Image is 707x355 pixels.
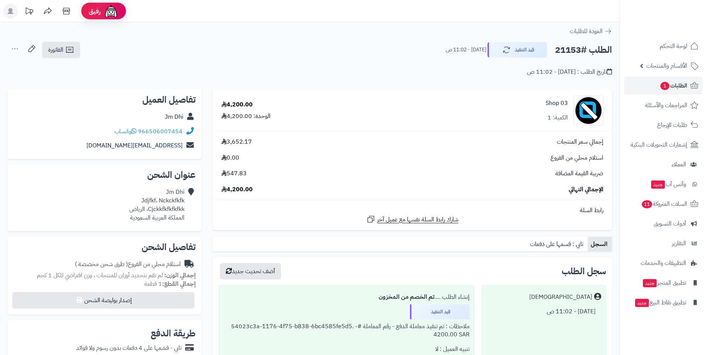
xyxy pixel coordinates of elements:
small: 1 قطعة [144,279,196,288]
span: العودة للطلبات [570,27,603,36]
div: الكمية: 1 [547,113,568,122]
span: 4,200.00 [221,185,253,194]
a: تطبيق نقاط البيعجديد [624,294,703,311]
b: تم الخصم من المخزون [379,292,435,301]
span: رفيق [89,7,101,16]
div: Jm Dhi Jdjfkf، Nckckfkfk Cjckkfkfkfkfkk، الرياض المملكة العربية السعودية [129,188,184,222]
img: no_image-90x90.png [574,96,603,125]
span: السلات المتروكة [641,199,687,209]
h2: طريقة الدفع [151,329,196,338]
span: لم تقم بتحديد أوزان للمنتجات ، وزن افتراضي للكل 1 كجم [37,271,163,280]
span: الطلبات [660,80,687,91]
a: 03 Shop [546,99,568,108]
strong: إجمالي الوزن: [164,271,196,280]
span: التقارير [672,238,686,249]
div: 4,200.00 [221,100,253,109]
a: التقارير [624,234,703,252]
span: تطبيق المتجر [642,278,686,288]
span: شارك رابط السلة نفسها مع عميل آخر [377,215,458,224]
h2: الطلب #21153 [555,42,612,58]
span: الأقسام والمنتجات [646,61,687,71]
span: الفاتورة [48,45,63,54]
span: وآتس آب [650,179,686,189]
div: تاريخ الطلب : [DATE] - 11:02 ص [527,68,612,76]
a: واتساب [114,127,136,136]
a: السلات المتروكة11 [624,195,703,213]
a: العملاء [624,156,703,173]
span: لوحة التحكم [660,41,687,51]
a: الفاتورة [42,42,80,58]
span: طلبات الإرجاع [657,120,687,130]
span: 1 [660,82,670,90]
h2: عنوان الشحن [13,170,196,179]
div: الوحدة: 4,200.00 [221,112,271,121]
a: أدوات التسويق [624,215,703,233]
span: 3,652.17 [221,138,252,146]
a: المراجعات والأسئلة [624,96,703,114]
h2: تفاصيل العميل [13,95,196,104]
a: تابي : قسمها على دفعات [527,237,588,252]
a: 966506007454 [138,127,183,136]
span: ضريبة القيمة المضافة [555,169,603,178]
a: Jm Dhi [165,112,183,121]
a: التطبيقات والخدمات [624,254,703,272]
span: العملاء [672,159,686,170]
div: قيد التنفيذ [410,304,470,319]
small: [DATE] - 11:02 ص [446,46,486,54]
div: ملاحظات : تم تنفيذ معاملة الدفع - رقم المعاملة #54023c3a-1176-4f75-b838-6bc4585fe5d5. - 4200.00 SAR [224,319,470,342]
a: تطبيق المتجرجديد [624,274,703,292]
a: طلبات الإرجاع [624,116,703,134]
span: 11 [641,200,652,209]
span: 547.83 [221,169,247,178]
div: إنشاء الطلب .... [224,290,470,304]
span: الإجمالي النهائي [569,185,603,194]
a: وآتس آبجديد [624,175,703,193]
button: إصدار بوليصة الشحن [12,292,195,308]
div: استلام محلي من الفروع [75,260,181,269]
a: شارك رابط السلة نفسها مع عميل آخر [366,215,458,224]
h3: سجل الطلب [562,267,606,276]
span: تطبيق نقاط البيع [634,297,686,308]
a: السجل [588,237,612,252]
div: [DEMOGRAPHIC_DATA] [529,293,592,301]
span: أدوات التسويق [654,218,686,229]
span: إشعارات التحويلات البنكية [631,140,687,150]
h2: تفاصيل الشحن [13,243,196,252]
a: إشعارات التحويلات البنكية [624,136,703,154]
span: جديد [651,180,665,189]
a: لوحة التحكم [624,37,703,55]
a: العودة للطلبات [570,27,612,36]
div: [DATE] - 11:02 ص [487,304,601,319]
span: المراجعات والأسئلة [645,100,687,111]
div: رابط السلة [216,206,609,215]
img: logo-2.png [656,16,700,31]
strong: إجمالي القطع: [162,279,196,288]
div: تابي - قسّمها على 4 دفعات بدون رسوم ولا فوائد [76,344,182,352]
button: قيد التنفيذ [487,42,547,58]
span: جديد [635,299,649,307]
span: إجمالي سعر المنتجات [557,138,603,146]
a: الطلبات1 [624,77,703,95]
a: [EMAIL_ADDRESS][DOMAIN_NAME] [86,141,183,150]
span: ( طرق شحن مخصصة ) [75,260,128,269]
span: استلام محلي من الفروع [550,154,603,162]
span: جديد [643,279,657,287]
a: تحديثات المنصة [20,4,38,20]
span: التطبيقات والخدمات [641,258,686,268]
span: 0.00 [221,154,239,162]
img: ai-face.png [104,4,119,19]
button: أضف تحديث جديد [220,263,281,279]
